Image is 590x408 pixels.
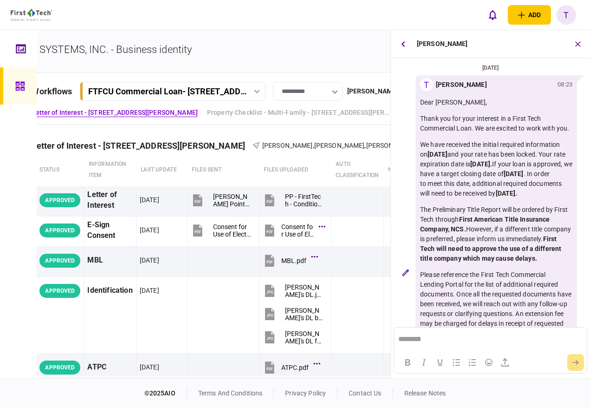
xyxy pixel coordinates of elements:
[417,30,468,58] div: [PERSON_NAME]
[496,190,518,197] strong: [DATE].
[11,9,52,21] img: client company logo
[32,85,72,98] div: workflows
[313,142,314,149] span: ,
[213,223,251,238] div: Consent for Use of Electronic Signature and Electronic Disclosures Agreement Editable.pdf
[39,284,80,298] div: APPROVED
[281,257,306,264] div: MBL.pdf
[420,205,572,263] p: The Preliminary Title Report will be ordered by First Tech through However, if a different title ...
[87,220,132,241] div: E-Sign Consent
[285,330,323,345] div: Nancy's DL front - exp 09-23-2033.jpg
[285,283,323,298] div: Nancy's DL.jpg
[11,42,192,57] div: PARK SYSTEMS, INC. - Business identity
[87,280,132,301] div: Identification
[420,78,433,91] div: T
[420,270,572,387] p: Please reference the First Tech Commercial Lending Portal for the list of additional required doc...
[263,190,323,211] button: PP - FirstTech - Conditional Credit Proposal.pdf
[263,357,318,378] button: ATPC.pdf
[281,223,314,238] div: Consent for Use of Electronic Signature and Electronic Disclosures Agreement Editable.pdf
[285,193,323,208] div: PP - FirstTech - Conditional Credit Proposal.pdf
[436,80,487,90] div: [PERSON_NAME]
[504,170,524,178] strong: [DATE]
[39,224,80,237] div: APPROVED
[481,356,497,369] button: Emojis
[198,389,263,397] a: terms and conditions
[416,356,432,369] button: Italic
[32,108,198,118] a: Letter of Interest - [STREET_ADDRESS][PERSON_NAME]
[331,154,383,186] th: auto classification
[263,250,316,271] button: MBL.pdf
[87,190,132,211] div: Letter of Interest
[207,108,393,118] a: Property Checklist - Multi-Family - [STREET_ADDRESS][PERSON_NAME]
[213,193,251,208] div: Pearce Point MHP - LOI.pdf
[448,356,464,369] button: Bullet list
[349,389,381,397] a: contact us
[39,193,80,207] div: APPROVED
[558,80,572,89] div: 08:23
[140,225,159,235] div: [DATE]
[557,5,576,25] button: T
[144,388,187,398] div: © 2025 AIO
[394,328,586,351] iframe: Rich Text Area
[314,142,365,149] span: [PERSON_NAME]
[39,254,80,268] div: APPROVED
[262,142,313,149] span: [PERSON_NAME]
[140,256,159,265] div: [DATE]
[470,160,492,168] strong: [DATE].
[32,154,84,186] th: status
[347,86,398,96] div: [PERSON_NAME]
[285,389,326,397] a: privacy policy
[508,5,551,25] button: open adding identity options
[87,250,132,271] div: MBL
[420,235,561,262] strong: First Tech will need to approve the use of a different title company which may cause delays.
[259,154,331,186] th: Files uploaded
[140,362,159,372] div: [DATE]
[87,357,132,378] div: ATPC
[140,195,159,204] div: [DATE]
[39,361,80,375] div: APPROVED
[88,86,246,96] div: FTFCU Commercial Loan - [STREET_ADDRESS][PERSON_NAME]
[428,151,447,158] strong: [DATE]
[191,220,251,241] button: Consent for Use of Electronic Signature and Electronic Disclosures Agreement Editable.pdf
[383,154,411,186] th: notes
[84,154,136,186] th: Information item
[404,389,446,397] a: release notes
[483,5,502,25] button: open notifications list
[432,356,448,369] button: Underline
[263,280,323,301] button: Nancy's DL.jpg
[140,286,159,295] div: [DATE]
[365,142,366,149] span: ,
[395,63,586,73] div: [DATE]
[366,142,417,149] span: [PERSON_NAME]
[420,140,572,198] p: We have received the initial required information on and your rate has been locked. Your rate exp...
[400,356,415,369] button: Bold
[465,356,480,369] button: Numbered list
[80,82,266,101] button: FTFCU Commercial Loan- [STREET_ADDRESS][PERSON_NAME]
[32,141,253,151] div: Letter of Interest - [STREET_ADDRESS][PERSON_NAME]
[420,98,572,107] p: Dear [PERSON_NAME],
[420,216,550,233] strong: First American Title Insurance Company, NCS.
[281,364,309,371] div: ATPC.pdf
[191,190,251,211] button: Pearce Point MHP - LOI.pdf
[263,220,323,241] button: Consent for Use of Electronic Signature and Electronic Disclosures Agreement Editable.pdf
[187,154,259,186] th: files sent
[285,307,323,322] div: Nancy's DL back - exp 09-23-2033.jpg
[420,114,572,133] p: Thank you for your interest in a First Tech Commercial Loan. We are excited to work with you.
[136,154,187,186] th: last update
[263,303,323,324] button: Nancy's DL back - exp 09-23-2033.jpg
[263,327,323,348] button: Nancy's DL front - exp 09-23-2033.jpg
